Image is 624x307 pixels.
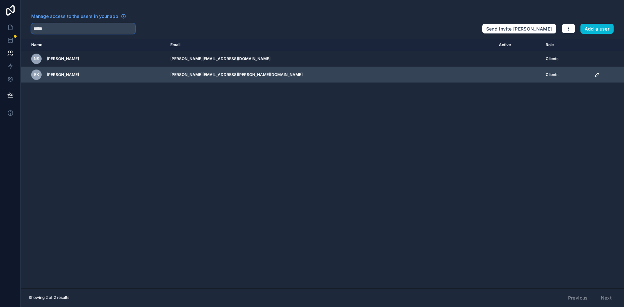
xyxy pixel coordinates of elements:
[166,67,495,83] td: [PERSON_NAME][EMAIL_ADDRESS][PERSON_NAME][DOMAIN_NAME]
[29,295,69,300] span: Showing 2 of 2 results
[542,39,591,51] th: Role
[546,56,559,61] span: Clients
[21,39,624,288] div: scrollable content
[546,72,559,77] span: Clients
[166,39,495,51] th: Email
[34,72,39,77] span: EK
[580,24,614,34] button: Add a user
[31,13,118,19] span: Manage access to the users in your app
[47,72,79,77] span: [PERSON_NAME]
[21,39,166,51] th: Name
[47,56,79,61] span: [PERSON_NAME]
[495,39,541,51] th: Active
[166,51,495,67] td: [PERSON_NAME][EMAIL_ADDRESS][DOMAIN_NAME]
[482,24,556,34] button: Send invite [PERSON_NAME]
[31,13,126,19] a: Manage access to the users in your app
[34,56,39,61] span: NS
